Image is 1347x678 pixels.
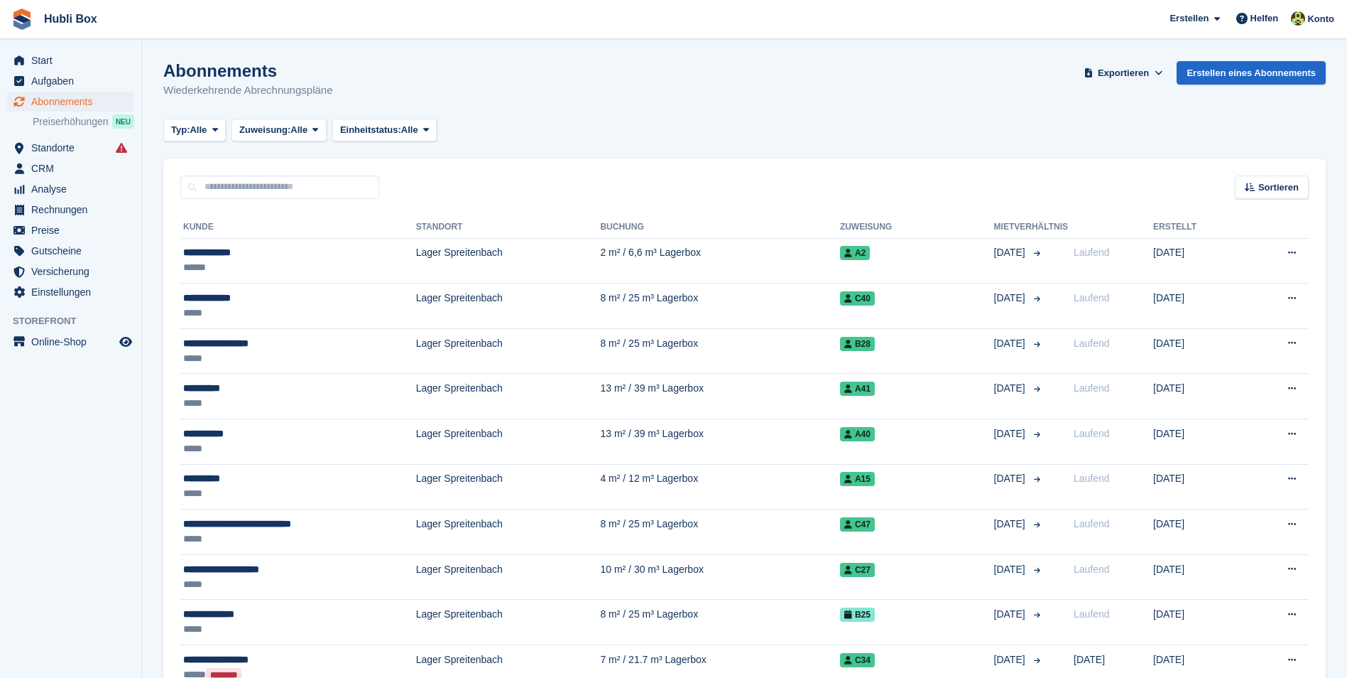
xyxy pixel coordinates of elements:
[7,332,134,352] a: Speisekarte
[994,652,1028,667] span: [DATE]
[600,554,839,600] td: 10 m² / 30 m³ Lagerbox
[31,332,116,352] span: Online-Shop
[1074,382,1110,394] span: Laufend
[600,419,839,465] td: 13 m² / 39 m³ Lagerbox
[332,119,437,142] button: Einheitstatus: Alle
[1153,464,1245,510] td: [DATE]
[340,123,401,137] span: Einheitstatus:
[416,600,601,645] td: Lager Spreitenbach
[31,179,116,199] span: Analyse
[190,123,207,137] span: Alle
[180,216,416,239] th: Kunde
[7,241,134,261] a: menu
[31,158,116,178] span: CRM
[31,282,116,302] span: Einstellungen
[1250,11,1279,26] span: Helfen
[600,374,839,419] td: 13 m² / 39 m³ Lagerbox
[1074,338,1110,349] span: Laufend
[416,216,601,239] th: Standort
[994,336,1028,351] span: [DATE]
[416,284,601,329] td: Lager Spreitenbach
[171,123,190,137] span: Typ:
[117,333,134,350] a: Vorschau-Shop
[1074,564,1110,575] span: Laufend
[994,381,1028,396] span: [DATE]
[7,282,134,302] a: menu
[994,216,1068,239] th: Mietverhältnis
[401,123,418,137] span: Alle
[116,142,127,154] i: Es sind Fehler bei der Synchronisierung von Smart-Einträgen aufgetreten
[1153,510,1245,555] td: [DATE]
[1307,12,1334,26] span: Konto
[11,9,33,30] img: stora-icon-8386f47178a22dfd0bd8f6a31ec36ba5ce8667c1dd55bd0f319d3a0aa187defe.svg
[31,71,116,91] span: Aufgaben
[1074,654,1105,665] span: [DATE]
[31,200,116,220] span: Rechnungen
[600,216,839,239] th: Buchung
[163,61,333,80] h1: Abonnements
[31,241,116,261] span: Gutscheine
[13,314,141,328] span: Storefront
[1074,247,1110,258] span: Laufend
[1074,608,1110,620] span: Laufend
[840,291,875,306] span: C40
[7,158,134,178] a: menu
[840,563,875,577] span: C27
[1153,554,1245,600] td: [DATE]
[231,119,327,142] button: Zuweisung: Alle
[840,427,875,441] span: A40
[600,600,839,645] td: 8 m² / 25 m³ Lagerbox
[38,7,103,31] a: Hubli Box
[31,92,116,112] span: Abonnements
[7,220,134,240] a: menu
[840,337,875,351] span: B28
[7,262,134,281] a: menu
[1177,61,1326,85] a: Erstellen eines Abonnements
[416,238,601,284] td: Lager Spreitenbach
[840,653,875,667] span: C34
[1081,61,1166,85] button: Exportieren
[600,284,839,329] td: 8 m² / 25 m³ Lagerbox
[840,472,875,486] span: A15
[1153,238,1245,284] td: [DATE]
[416,328,601,374] td: Lager Spreitenbach
[840,216,994,239] th: Zuweisung
[600,510,839,555] td: 8 m² / 25 m³ Lagerbox
[1153,216,1245,239] th: Erstellt
[416,464,601,510] td: Lager Spreitenbach
[7,179,134,199] a: menu
[840,382,875,396] span: A41
[840,608,875,622] span: B25
[31,262,116,281] span: Versicherung
[1153,419,1245,465] td: [DATE]
[840,517,875,532] span: C47
[994,607,1028,622] span: [DATE]
[7,200,134,220] a: menu
[1074,428,1110,439] span: Laufend
[1169,11,1209,26] span: Erstellen
[1074,518,1110,529] span: Laufend
[163,82,333,99] p: Wiederkehrende Abrechnungspläne
[1153,328,1245,374] td: [DATE]
[416,374,601,419] td: Lager Spreitenbach
[1258,181,1299,195] span: Sortieren
[1291,11,1305,26] img: Luca Space4you
[163,119,226,142] button: Typ: Alle
[7,50,134,70] a: menu
[31,50,116,70] span: Start
[994,426,1028,441] span: [DATE]
[416,419,601,465] td: Lager Spreitenbach
[1074,473,1110,484] span: Laufend
[7,92,134,112] a: menu
[416,510,601,555] td: Lager Spreitenbach
[840,246,870,260] span: A2
[31,220,116,240] span: Preise
[994,562,1028,577] span: [DATE]
[994,517,1028,532] span: [DATE]
[600,464,839,510] td: 4 m² / 12 m³ Lagerbox
[600,238,839,284] td: 2 m² / 6,6 m³ Lagerbox
[994,471,1028,486] span: [DATE]
[31,138,116,158] span: Standorte
[1098,66,1149,80] span: Exportieren
[1153,374,1245,419] td: [DATE]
